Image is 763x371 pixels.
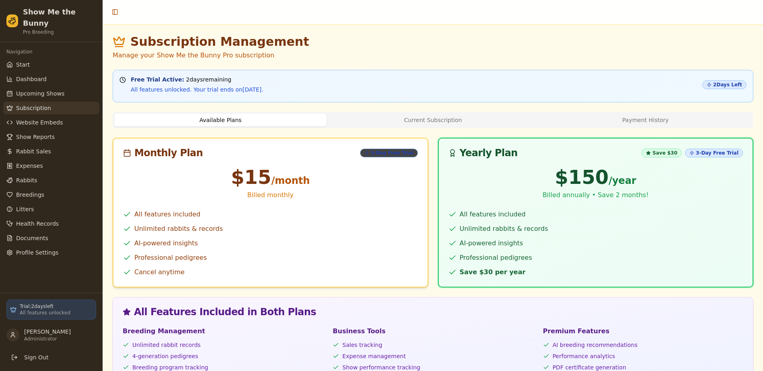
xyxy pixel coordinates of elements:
button: Current Subscription [327,114,539,126]
a: Expenses [3,159,99,172]
span: Save $30 per year [460,267,526,277]
p: Billed annually • Save 2 months! [448,190,743,200]
span: Documents [16,234,48,242]
span: Expense management [342,352,406,360]
span: All features included [460,210,526,219]
span: AI breeding recommendations [553,341,638,349]
div: Navigation [3,45,99,58]
span: Health Records [16,220,59,228]
span: Sales tracking [342,341,382,349]
div: $150 [448,167,743,187]
span: Profile Settings [16,249,58,257]
a: Profile Settings [3,246,99,259]
p: Billed monthly [123,190,418,200]
a: Breedings [3,188,99,201]
span: Rabbits [16,176,37,184]
p: [PERSON_NAME] [24,328,96,336]
span: Professional pedigrees [134,253,207,263]
div: 2 day s remaining [131,75,263,94]
span: /year [609,175,636,186]
span: All features included [134,210,200,219]
p: Trial: 2 day s left [20,303,93,310]
span: Breedings [16,191,44,199]
span: /month [271,175,310,186]
a: Website Embeds [3,116,99,129]
span: Performance analytics [553,352,615,360]
span: Litters [16,205,34,213]
span: AI-powered insights [460,238,523,248]
div: 3-Day Free Trial [360,149,418,157]
span: Cancel anytime [134,267,185,277]
a: Litters [3,203,99,216]
a: Dashboard [3,73,99,86]
span: Rabbit Sales [16,147,51,155]
span: Start [16,61,30,69]
p: Administrator [24,336,96,342]
a: Rabbits [3,174,99,187]
a: Upcoming Shows [3,87,99,100]
p: All features unlocked [20,310,93,316]
div: 3-Day Free Trial [685,149,743,157]
span: 4-generation pedigrees [132,352,198,360]
h1: Subscription Management [113,35,309,49]
span: Upcoming Shows [16,90,64,98]
div: Save $30 [642,149,682,157]
h4: Breeding Management [123,326,323,336]
div: 2 Days Left [702,80,747,89]
p: Pro Breeding [23,29,96,35]
a: Health Records [3,217,99,230]
button: Sign Out [6,350,96,365]
a: Show Reports [3,130,99,143]
a: Rabbit Sales [3,145,99,158]
span: Subscription [16,104,51,112]
strong: Free Trial Active: [131,76,184,83]
button: Payment History [539,114,752,126]
p: All features unlocked. Your trial ends on [DATE] . [131,85,263,94]
a: Documents [3,232,99,245]
span: Website Embeds [16,118,63,126]
div: Yearly Plan [448,148,518,158]
h4: Business Tools [333,326,533,336]
span: Show Reports [16,133,55,141]
h2: Show Me the Bunny [23,6,96,29]
a: Start [3,58,99,71]
div: All Features Included in Both Plans [123,307,743,317]
h4: Premium Features [543,326,743,336]
div: $15 [123,167,418,187]
span: Professional pedigrees [460,253,532,263]
span: Dashboard [16,75,47,83]
span: Expenses [16,162,43,170]
button: Available Plans [114,114,327,126]
span: Unlimited rabbits & records [134,224,223,234]
span: AI-powered insights [134,238,198,248]
a: Subscription [3,102,99,114]
div: Monthly Plan [123,148,203,158]
p: Manage your Show Me the Bunny Pro subscription [113,51,309,60]
span: Unlimited rabbits & records [460,224,548,234]
span: Unlimited rabbit records [132,341,201,349]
